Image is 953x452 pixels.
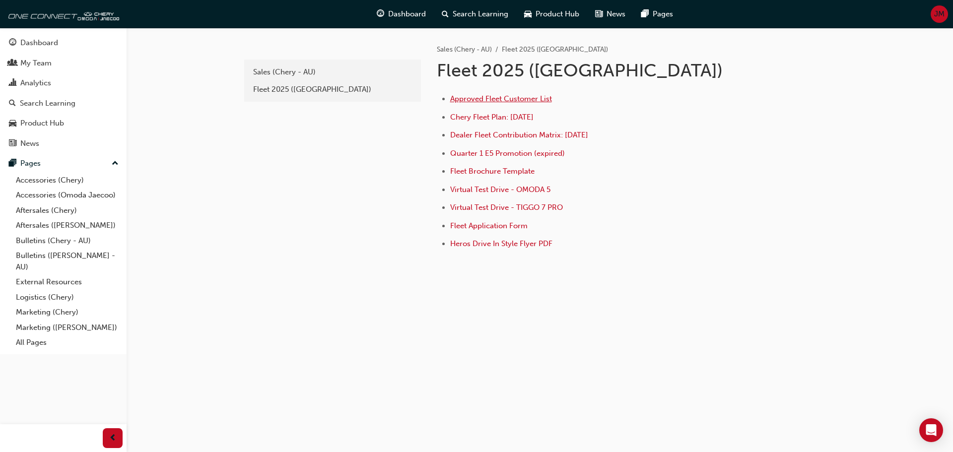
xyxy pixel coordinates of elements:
[919,418,943,442] div: Open Intercom Messenger
[20,118,64,129] div: Product Hub
[369,4,434,24] a: guage-iconDashboard
[4,32,123,154] button: DashboardMy TeamAnalyticsSearch LearningProduct HubNews
[12,203,123,218] a: Aftersales (Chery)
[20,37,58,49] div: Dashboard
[442,8,449,20] span: search-icon
[109,432,117,445] span: prev-icon
[633,4,681,24] a: pages-iconPages
[12,248,123,274] a: Bulletins ([PERSON_NAME] - AU)
[20,77,51,89] div: Analytics
[595,8,603,20] span: news-icon
[9,139,16,148] span: news-icon
[536,8,579,20] span: Product Hub
[253,66,412,78] div: Sales (Chery - AU)
[12,274,123,290] a: External Resources
[4,54,123,72] a: My Team
[388,8,426,20] span: Dashboard
[4,34,123,52] a: Dashboard
[450,130,588,139] a: Dealer Fleet Contribution Matrix: [DATE]
[9,99,16,108] span: search-icon
[437,60,762,81] h1: Fleet 2025 ([GEOGRAPHIC_DATA])
[607,8,625,20] span: News
[20,58,52,69] div: My Team
[12,305,123,320] a: Marketing (Chery)
[377,8,384,20] span: guage-icon
[502,44,608,56] li: Fleet 2025 ([GEOGRAPHIC_DATA])
[450,185,550,194] a: Virtual Test Drive - OMODA 5
[20,158,41,169] div: Pages
[9,79,16,88] span: chart-icon
[12,188,123,203] a: Accessories (Omoda Jaecoo)
[450,167,535,176] a: Fleet Brochure Template
[248,81,417,98] a: Fleet 2025 ([GEOGRAPHIC_DATA])
[516,4,587,24] a: car-iconProduct Hub
[931,5,948,23] button: JM
[9,59,16,68] span: people-icon
[450,113,534,122] a: Chery Fleet Plan: [DATE]
[12,233,123,249] a: Bulletins (Chery - AU)
[253,84,412,95] div: Fleet 2025 ([GEOGRAPHIC_DATA])
[12,335,123,350] a: All Pages
[437,45,492,54] a: Sales (Chery - AU)
[4,114,123,132] a: Product Hub
[434,4,516,24] a: search-iconSearch Learning
[4,94,123,113] a: Search Learning
[641,8,649,20] span: pages-icon
[450,94,552,103] a: Approved Fleet Customer List
[9,39,16,48] span: guage-icon
[5,4,119,24] img: oneconnect
[4,74,123,92] a: Analytics
[4,154,123,173] button: Pages
[653,8,673,20] span: Pages
[450,239,552,248] a: Heros Drive In Style Flyer PDF
[12,290,123,305] a: Logistics (Chery)
[450,149,565,158] a: Quarter 1 E5 Promotion (expired)
[12,173,123,188] a: Accessories (Chery)
[112,157,119,170] span: up-icon
[587,4,633,24] a: news-iconNews
[9,119,16,128] span: car-icon
[20,138,39,149] div: News
[524,8,532,20] span: car-icon
[4,134,123,153] a: News
[12,218,123,233] a: Aftersales ([PERSON_NAME])
[248,64,417,81] a: Sales (Chery - AU)
[20,98,75,109] div: Search Learning
[450,221,528,230] a: Fleet Application Form
[934,8,945,20] span: JM
[453,8,508,20] span: Search Learning
[9,159,16,168] span: pages-icon
[12,320,123,335] a: Marketing ([PERSON_NAME])
[450,203,563,212] a: Virtual Test Drive - TIGGO 7 PRO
